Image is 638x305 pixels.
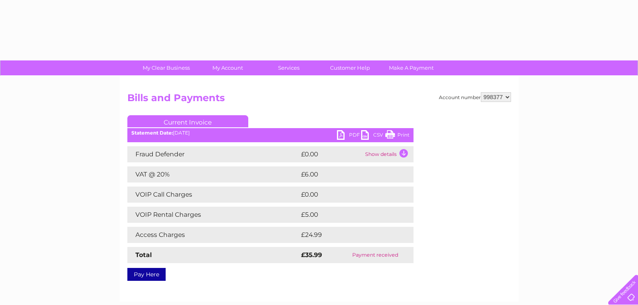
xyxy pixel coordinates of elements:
div: [DATE] [127,130,414,136]
td: £0.00 [299,187,395,203]
td: VAT @ 20% [127,166,299,183]
td: Access Charges [127,227,299,243]
td: £6.00 [299,166,395,183]
a: My Account [194,60,261,75]
a: Current Invoice [127,115,248,127]
td: £24.99 [299,227,398,243]
td: VOIP Call Charges [127,187,299,203]
b: Statement Date: [131,130,173,136]
a: Print [385,130,409,142]
td: Payment received [337,247,413,263]
td: VOIP Rental Charges [127,207,299,223]
h2: Bills and Payments [127,92,511,108]
a: Make A Payment [378,60,445,75]
td: £0.00 [299,146,363,162]
a: My Clear Business [133,60,200,75]
td: Fraud Defender [127,146,299,162]
td: Show details [363,146,414,162]
td: £5.00 [299,207,395,223]
strong: £35.99 [301,251,322,259]
div: Account number [439,92,511,102]
a: Customer Help [317,60,383,75]
a: CSV [361,130,385,142]
a: PDF [337,130,361,142]
a: Pay Here [127,268,166,281]
strong: Total [135,251,152,259]
a: Services [256,60,322,75]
